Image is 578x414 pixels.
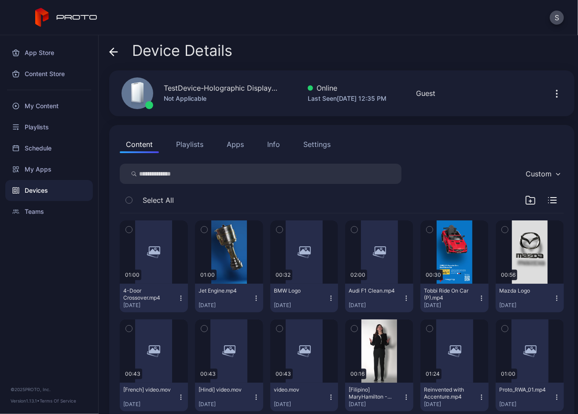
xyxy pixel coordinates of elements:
[199,302,253,309] div: [DATE]
[120,136,159,153] button: Content
[120,284,188,312] button: 4-Door Crossover.mp4[DATE]
[526,169,552,178] div: Custom
[499,401,553,408] div: [DATE]
[274,386,322,393] div: video.mov
[274,401,328,408] div: [DATE]
[164,93,278,104] div: Not Applicable
[120,383,188,411] button: [French] video.mov[DATE]
[199,287,247,294] div: Jet Engine.mp4
[496,383,564,411] button: Proto_RWA_01.mp4[DATE]
[345,284,413,312] button: Audi F1 Clean.mp4[DATE]
[349,386,397,400] div: [Filipino] MaryHamilton - Welcome to Sydney.mp4
[496,284,564,312] button: Mazda Logo[DATE]
[5,138,93,159] a: Schedule
[420,284,489,312] button: Tobbi Ride On Car (P).mp4[DATE]
[5,159,93,180] a: My Apps
[499,287,548,294] div: Mazda Logo
[170,136,210,153] button: Playlists
[270,383,339,411] button: video.mov[DATE]
[297,136,337,153] button: Settings
[123,386,172,393] div: [French] video.mov
[349,302,403,309] div: [DATE]
[11,386,88,393] div: © 2025 PROTO, Inc.
[123,401,177,408] div: [DATE]
[550,11,564,25] button: S
[123,287,172,301] div: 4-Door Crossover.mp4
[164,83,278,93] div: TestDevice-Holographic Display-[GEOGRAPHIC_DATA]-500West-Showcase
[274,302,328,309] div: [DATE]
[11,398,40,403] span: Version 1.13.1 •
[424,401,478,408] div: [DATE]
[267,139,280,150] div: Info
[308,83,387,93] div: Online
[424,386,472,400] div: Reinvented with Accenture.mp4
[349,401,403,408] div: [DATE]
[5,63,93,84] a: Content Store
[521,164,564,184] button: Custom
[132,42,232,59] span: Device Details
[143,195,174,205] span: Select All
[416,88,436,99] div: Guest
[221,136,250,153] button: Apps
[499,386,548,393] div: Proto_RWA_01.mp4
[261,136,286,153] button: Info
[199,401,253,408] div: [DATE]
[195,284,263,312] button: Jet Engine.mp4[DATE]
[424,287,472,301] div: Tobbi Ride On Car (P).mp4
[499,302,553,309] div: [DATE]
[5,95,93,117] a: My Content
[195,383,263,411] button: [Hindi] video.mov[DATE]
[349,287,397,294] div: Audi F1 Clean.mp4
[123,302,177,309] div: [DATE]
[420,383,489,411] button: Reinvented with Accenture.mp4[DATE]
[5,117,93,138] a: Playlists
[199,386,247,393] div: [Hindi] video.mov
[308,93,387,104] div: Last Seen [DATE] 12:35 PM
[424,302,478,309] div: [DATE]
[274,287,322,294] div: BMW Logo
[5,201,93,222] a: Teams
[345,383,413,411] button: [Filipino] MaryHamilton - Welcome to [GEOGRAPHIC_DATA]mp4[DATE]
[5,42,93,63] a: App Store
[303,139,331,150] div: Settings
[40,398,76,403] a: Terms Of Service
[270,284,339,312] button: BMW Logo[DATE]
[5,180,93,201] a: Devices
